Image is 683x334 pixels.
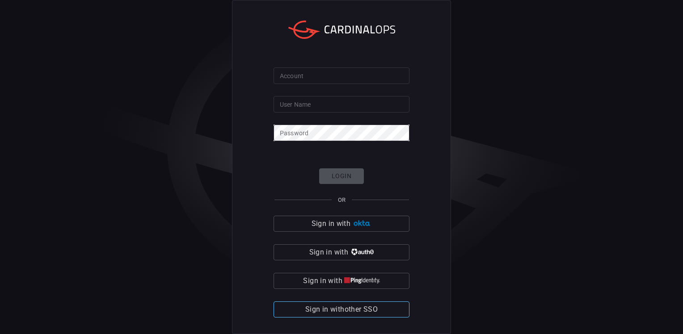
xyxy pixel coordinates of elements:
[274,216,409,232] button: Sign in with
[305,303,378,316] span: Sign in with other SSO
[274,301,409,317] button: Sign in withother SSO
[274,273,409,289] button: Sign in with
[338,196,346,203] span: OR
[309,246,348,259] span: Sign in with
[274,96,409,113] input: Type your user name
[352,220,371,227] img: Ad5vKXme8s1CQAAAABJRU5ErkJggg==
[274,67,409,84] input: Type your account
[350,249,374,255] img: vP8Hhh4KuCH8AavWKdZY7RZgAAAAASUVORK5CYII=
[312,217,350,230] span: Sign in with
[274,244,409,260] button: Sign in with
[303,275,342,287] span: Sign in with
[344,277,380,284] img: quu4iresuhQAAAABJRU5ErkJggg==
